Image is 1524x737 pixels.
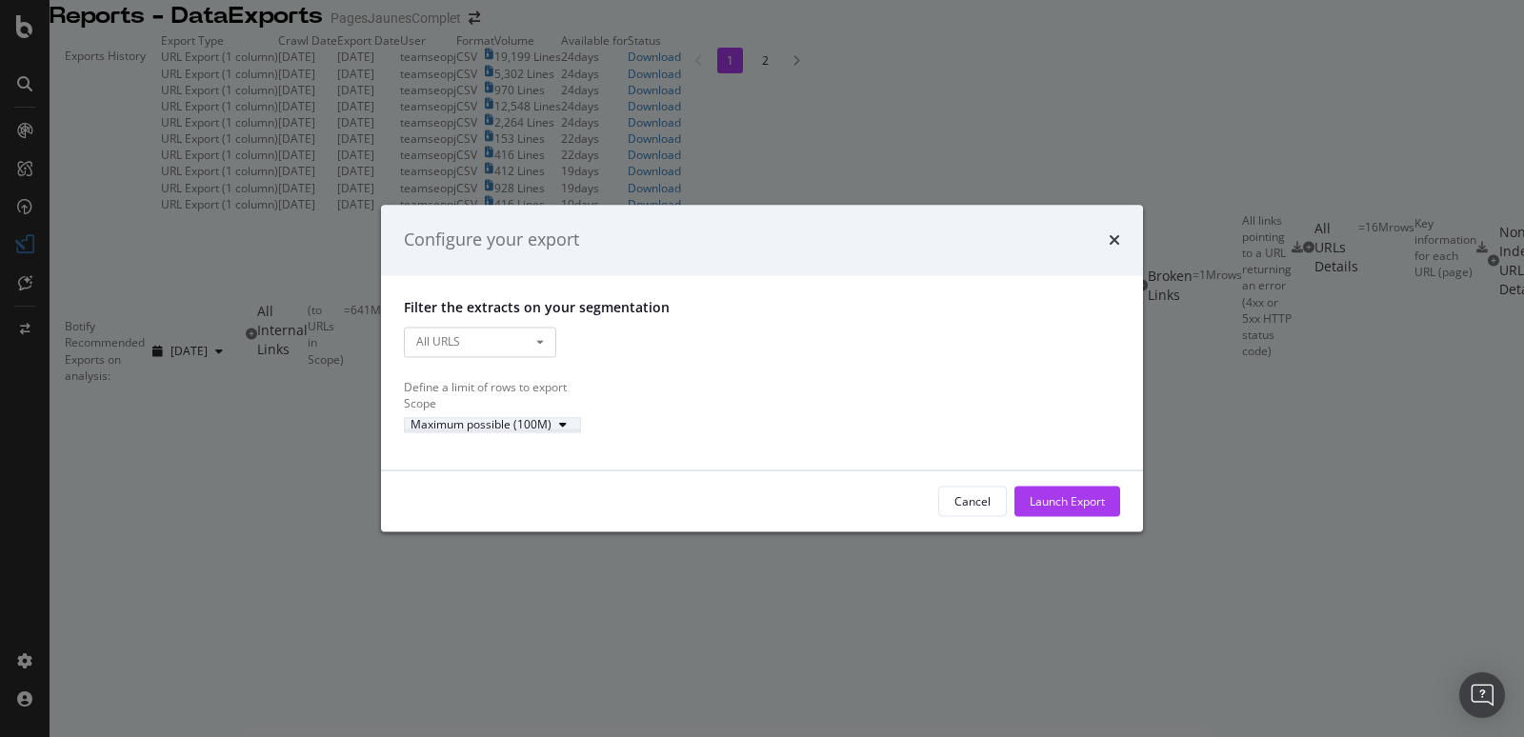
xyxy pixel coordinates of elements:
div: Define a limit of rows to export [404,379,1120,395]
div: modal [381,205,1143,531]
button: All URLS [404,327,556,357]
div: Open Intercom Messenger [1459,672,1505,718]
div: Maximum possible (100M) [411,419,551,430]
div: Cancel [954,493,991,509]
p: Filter the extracts on your segmentation [404,298,1120,317]
button: Launch Export [1014,487,1120,517]
div: Launch Export [1030,493,1105,509]
div: times [1109,228,1120,252]
button: Cancel [938,487,1007,517]
div: Configure your export [404,228,579,252]
label: Scope [404,395,436,411]
button: Maximum possible (100M) [404,417,581,432]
